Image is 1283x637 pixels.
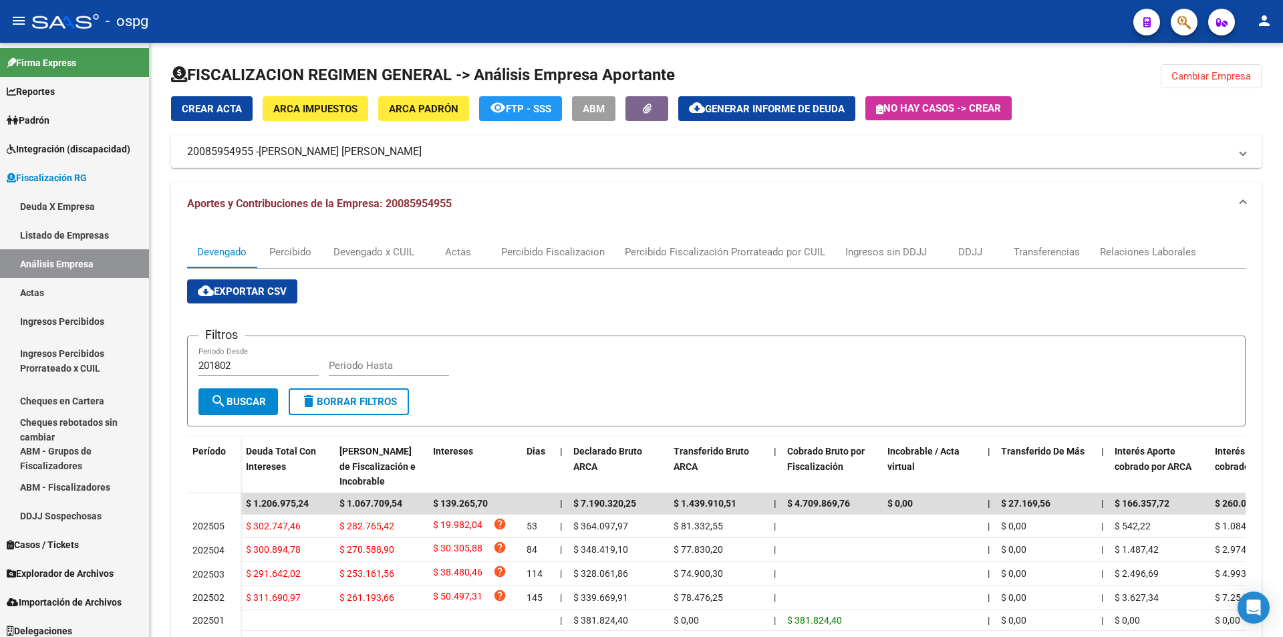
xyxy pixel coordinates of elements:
[433,541,482,559] span: $ 30.305,88
[269,245,311,259] div: Percibido
[187,197,452,210] span: Aportes y Contribuciones de la Empresa: 20085954955
[1215,615,1240,626] span: $ 0,00
[689,100,705,116] mat-icon: cloud_download
[273,103,358,115] span: ARCA Impuestos
[11,13,27,29] mat-icon: menu
[1001,615,1026,626] span: $ 0,00
[1171,70,1251,82] span: Cambiar Empresa
[887,498,913,509] span: $ 0,00
[197,245,247,259] div: Devengado
[583,103,605,115] span: ABM
[187,144,1230,159] mat-panel-title: 20085954955 -
[678,96,855,121] button: Generar informe de deuda
[192,521,225,531] span: 202505
[573,521,628,531] span: $ 364.097,97
[1096,437,1109,496] datatable-header-cell: |
[1115,544,1159,555] span: $ 1.487,42
[782,437,882,496] datatable-header-cell: Cobrado Bruto por Fiscalización
[774,615,776,626] span: |
[560,544,562,555] span: |
[560,498,563,509] span: |
[1101,544,1103,555] span: |
[668,437,768,496] datatable-header-cell: Transferido Bruto ARCA
[1215,521,1259,531] span: $ 1.084,43
[389,103,458,115] span: ARCA Padrón
[210,396,266,408] span: Buscar
[865,96,1012,120] button: No hay casos -> Crear
[433,498,488,509] span: $ 139.265,70
[527,568,543,579] span: 114
[246,446,316,472] span: Deuda Total Con Intereses
[1115,446,1191,472] span: Interés Aporte cobrado por ARCA
[1001,568,1026,579] span: $ 0,00
[7,142,130,156] span: Integración (discapacidad)
[1101,568,1103,579] span: |
[1101,615,1103,626] span: |
[573,544,628,555] span: $ 348.419,10
[1001,544,1026,555] span: $ 0,00
[674,498,736,509] span: $ 1.439.910,51
[988,544,990,555] span: |
[674,592,723,603] span: $ 78.476,25
[493,589,507,602] i: help
[339,446,416,487] span: [PERSON_NAME] de Fiscalización e Incobrable
[774,498,776,509] span: |
[333,245,414,259] div: Devengado x CUIL
[527,521,537,531] span: 53
[573,498,636,509] span: $ 7.190.320,25
[192,446,226,457] span: Período
[1115,615,1140,626] span: $ 0,00
[210,393,227,409] mat-icon: search
[246,544,301,555] span: $ 300.894,78
[198,285,287,297] span: Exportar CSV
[339,498,402,509] span: $ 1.067.709,54
[887,446,960,472] span: Incobrable / Acta virtual
[625,245,825,259] div: Percibido Fiscalización Prorrateado por CUIL
[1256,13,1272,29] mat-icon: person
[171,182,1262,225] mat-expansion-panel-header: Aportes y Contribuciones de la Empresa: 20085954955
[7,55,76,70] span: Firma Express
[1101,521,1103,531] span: |
[198,388,278,415] button: Buscar
[958,245,982,259] div: DDJJ
[1215,568,1259,579] span: $ 4.993,35
[433,446,473,457] span: Intereses
[246,568,301,579] span: $ 291.642,02
[7,113,49,128] span: Padrón
[1161,64,1262,88] button: Cambiar Empresa
[501,245,605,259] div: Percibido Fiscalizacion
[1215,498,1270,509] span: $ 260.043,13
[7,170,87,185] span: Fiscalización RG
[1215,592,1259,603] span: $ 7.254,59
[339,544,394,555] span: $ 270.588,90
[1101,592,1103,603] span: |
[479,96,562,121] button: FTP - SSS
[882,437,982,496] datatable-header-cell: Incobrable / Acta virtual
[568,437,668,496] datatable-header-cell: Declarado Bruto ARCA
[845,245,927,259] div: Ingresos sin DDJJ
[171,96,253,121] button: Crear Acta
[573,615,628,626] span: $ 381.824,40
[674,521,723,531] span: $ 81.332,55
[241,437,334,496] datatable-header-cell: Deuda Total Con Intereses
[988,592,990,603] span: |
[1215,544,1259,555] span: $ 2.974,84
[1001,521,1026,531] span: $ 0,00
[674,544,723,555] span: $ 77.830,20
[996,437,1096,496] datatable-header-cell: Transferido De Más
[1238,592,1270,624] div: Open Intercom Messenger
[1001,498,1050,509] span: $ 27.169,56
[378,96,469,121] button: ARCA Padrón
[445,245,471,259] div: Actas
[198,283,214,299] mat-icon: cloud_download
[493,541,507,554] i: help
[1115,521,1151,531] span: $ 542,22
[527,446,545,457] span: Dias
[433,589,482,607] span: $ 50.497,31
[555,437,568,496] datatable-header-cell: |
[1115,568,1159,579] span: $ 2.496,69
[988,568,990,579] span: |
[774,521,776,531] span: |
[527,592,543,603] span: 145
[768,437,782,496] datatable-header-cell: |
